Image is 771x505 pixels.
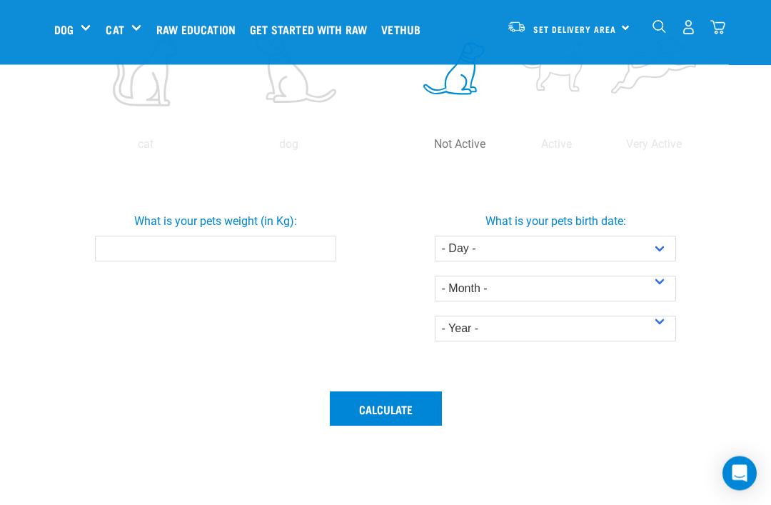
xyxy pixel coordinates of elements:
[383,214,728,231] label: What is your pets birth date:
[681,20,696,35] img: user.png
[507,21,526,34] img: van-moving.png
[106,21,124,38] a: Cat
[330,392,442,426] button: Calculate
[511,136,603,154] p: Active
[608,136,700,154] p: Very Active
[533,26,616,31] span: Set Delivery Area
[43,214,388,231] label: What is your pets weight (in Kg):
[652,20,666,34] img: home-icon-1@2x.png
[722,456,757,491] div: Open Intercom Messenger
[220,136,358,154] p: dog
[76,136,214,154] p: cat
[54,21,74,38] a: Dog
[246,1,378,58] a: Get started with Raw
[153,1,246,58] a: Raw Education
[413,136,505,154] p: Not Active
[710,20,725,35] img: home-icon@2x.png
[378,1,431,58] a: Vethub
